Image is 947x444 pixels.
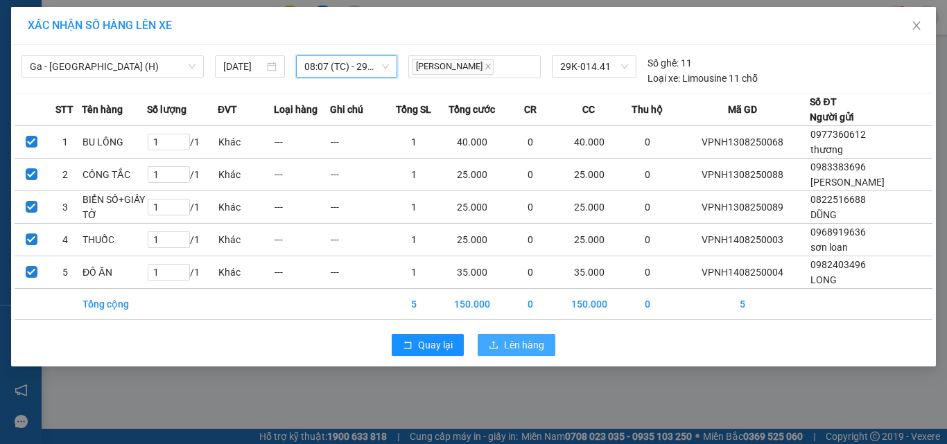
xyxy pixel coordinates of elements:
[274,224,330,256] td: ---
[559,289,619,320] td: 150.000
[810,177,885,188] span: [PERSON_NAME]
[82,102,123,117] span: Tên hàng
[489,340,498,351] span: upload
[810,209,837,220] span: DŨNG
[418,337,453,353] span: Quay lại
[274,102,318,117] span: Loại hàng
[274,191,330,224] td: ---
[49,159,82,191] td: 2
[675,191,810,224] td: VPNH1308250089
[911,20,922,31] span: close
[274,126,330,159] td: ---
[675,159,810,191] td: VPNH1308250088
[810,274,837,285] span: LONG
[386,191,442,224] td: 1
[648,71,758,86] div: Limousine 11 chỗ
[632,102,663,117] span: Thu hộ
[223,59,263,74] input: 14/08/2025
[330,191,386,224] td: ---
[504,337,544,353] span: Lên hàng
[560,56,628,77] span: 29K-014.41
[218,191,274,224] td: Khác
[619,159,675,191] td: 0
[82,289,147,320] td: Tổng cộng
[559,126,619,159] td: 40.000
[274,256,330,289] td: ---
[675,224,810,256] td: VPNH1408250003
[147,126,218,159] td: / 1
[810,227,866,238] span: 0968919636
[582,102,595,117] span: CC
[442,224,503,256] td: 25.000
[503,289,559,320] td: 0
[49,256,82,289] td: 5
[55,102,73,117] span: STT
[559,191,619,224] td: 25.000
[49,224,82,256] td: 4
[386,289,442,320] td: 5
[559,256,619,289] td: 35.000
[442,191,503,224] td: 25.000
[147,159,218,191] td: / 1
[619,191,675,224] td: 0
[274,159,330,191] td: ---
[386,224,442,256] td: 1
[442,126,503,159] td: 40.000
[503,256,559,289] td: 0
[442,159,503,191] td: 25.000
[49,126,82,159] td: 1
[82,224,147,256] td: THUỐC
[442,256,503,289] td: 35.000
[449,102,495,117] span: Tổng cước
[82,126,147,159] td: BU LÔNG
[810,161,866,172] span: 0983383696
[386,126,442,159] td: 1
[810,242,848,253] span: sơn loan
[675,126,810,159] td: VPNH1308250068
[147,224,218,256] td: / 1
[728,102,757,117] span: Mã GD
[330,159,386,191] td: ---
[28,19,172,32] span: XÁC NHẬN SỐ HÀNG LÊN XE
[386,256,442,289] td: 1
[218,256,274,289] td: Khác
[412,59,494,75] span: [PERSON_NAME]
[330,102,363,117] span: Ghi chú
[619,289,675,320] td: 0
[559,224,619,256] td: 25.000
[218,102,237,117] span: ĐVT
[330,256,386,289] td: ---
[648,55,692,71] div: 11
[810,144,843,155] span: thương
[218,159,274,191] td: Khác
[810,94,854,125] div: Số ĐT Người gửi
[218,224,274,256] td: Khác
[897,7,936,46] button: Close
[648,71,680,86] span: Loại xe:
[485,63,492,70] span: close
[675,256,810,289] td: VPNH1408250004
[386,159,442,191] td: 1
[648,55,679,71] span: Số ghế:
[559,159,619,191] td: 25.000
[147,256,218,289] td: / 1
[478,334,555,356] button: uploadLên hàng
[675,289,810,320] td: 5
[403,340,412,351] span: rollback
[304,56,390,77] span: 08:07 (TC) - 29K-014.41
[218,126,274,159] td: Khác
[619,126,675,159] td: 0
[147,102,186,117] span: Số lượng
[503,224,559,256] td: 0
[503,126,559,159] td: 0
[330,224,386,256] td: ---
[82,256,147,289] td: ĐỒ ĂN
[619,224,675,256] td: 0
[392,334,464,356] button: rollbackQuay lại
[503,159,559,191] td: 0
[396,102,431,117] span: Tổng SL
[810,194,866,205] span: 0822516688
[82,191,147,224] td: BIỂN SỐ+GIẤY TỜ
[619,256,675,289] td: 0
[810,129,866,140] span: 0977360612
